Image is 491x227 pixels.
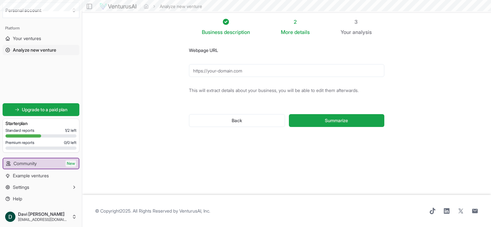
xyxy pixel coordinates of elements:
button: Settings [3,182,79,192]
p: This will extract details about your business, you will be able to edit them afterwards. [189,87,384,94]
span: Analyze new venture [13,47,56,53]
label: Webpage URL [189,47,218,53]
span: Standard reports [5,128,34,133]
span: Summarize [325,117,348,124]
span: New [66,160,76,167]
div: 2 [281,18,310,26]
a: Your ventures [3,33,79,44]
h3: Starter plan [5,120,76,127]
span: More [281,28,293,36]
button: Back [189,114,285,127]
span: © Copyright 2025 . All Rights Reserved by . [95,208,210,214]
a: Analyze new venture [3,45,79,55]
span: Your [341,28,351,36]
a: Upgrade to a paid plan [3,103,79,116]
span: Settings [13,184,29,190]
span: [EMAIL_ADDRESS][DOMAIN_NAME] [18,217,69,222]
span: 1 / 2 left [65,128,76,133]
span: description [224,29,250,35]
span: Your ventures [13,35,41,42]
span: Upgrade to a paid plan [22,106,67,113]
button: Davi [PERSON_NAME][EMAIL_ADDRESS][DOMAIN_NAME] [3,209,79,224]
button: Summarize [289,114,384,127]
div: 3 [341,18,372,26]
img: ACg8ocKFCF-_8yTQOqACjrV1dAx82CQwr8pYBn6ZllmZmeYAl4YVeg=s96-c [5,212,15,222]
a: VenturusAI, Inc [179,208,209,214]
a: Help [3,194,79,204]
a: CommunityNew [3,158,79,169]
input: https://your-domain.com [189,64,384,77]
span: Community [13,160,37,167]
span: details [294,29,310,35]
span: Business [202,28,223,36]
span: Davi [PERSON_NAME] [18,211,69,217]
div: Platform [3,23,79,33]
a: Example ventures [3,171,79,181]
span: analysis [353,29,372,35]
span: 0 / 0 left [64,140,76,145]
span: Example ventures [13,172,49,179]
span: Premium reports [5,140,34,145]
span: Help [13,196,22,202]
